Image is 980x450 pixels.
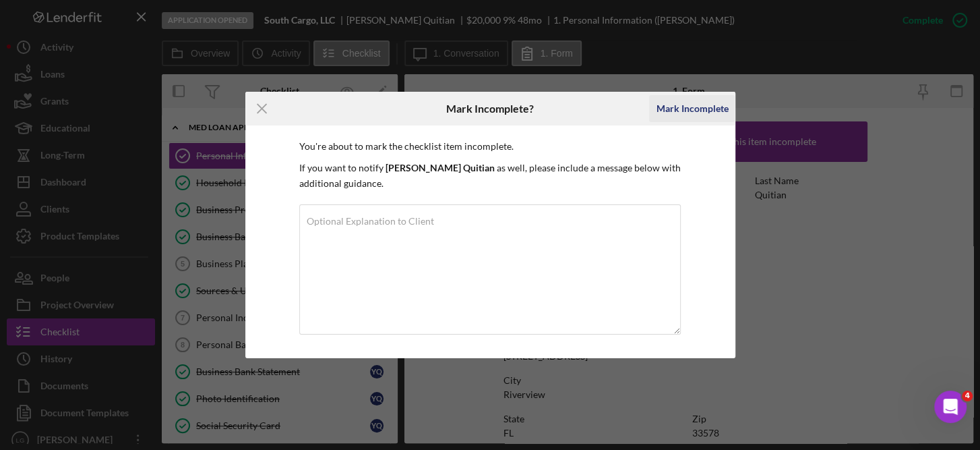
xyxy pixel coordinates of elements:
[386,162,495,173] b: [PERSON_NAME] Quitian
[962,391,973,401] span: 4
[649,95,735,122] button: Mark Incomplete
[446,103,534,115] h6: Mark Incomplete?
[299,161,681,191] p: If you want to notify as well, please include a message below with additional guidance.
[934,391,967,423] iframe: Intercom live chat
[299,139,681,154] p: You're about to mark the checklist item incomplete.
[307,216,434,227] label: Optional Explanation to Client
[656,95,728,122] div: Mark Incomplete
